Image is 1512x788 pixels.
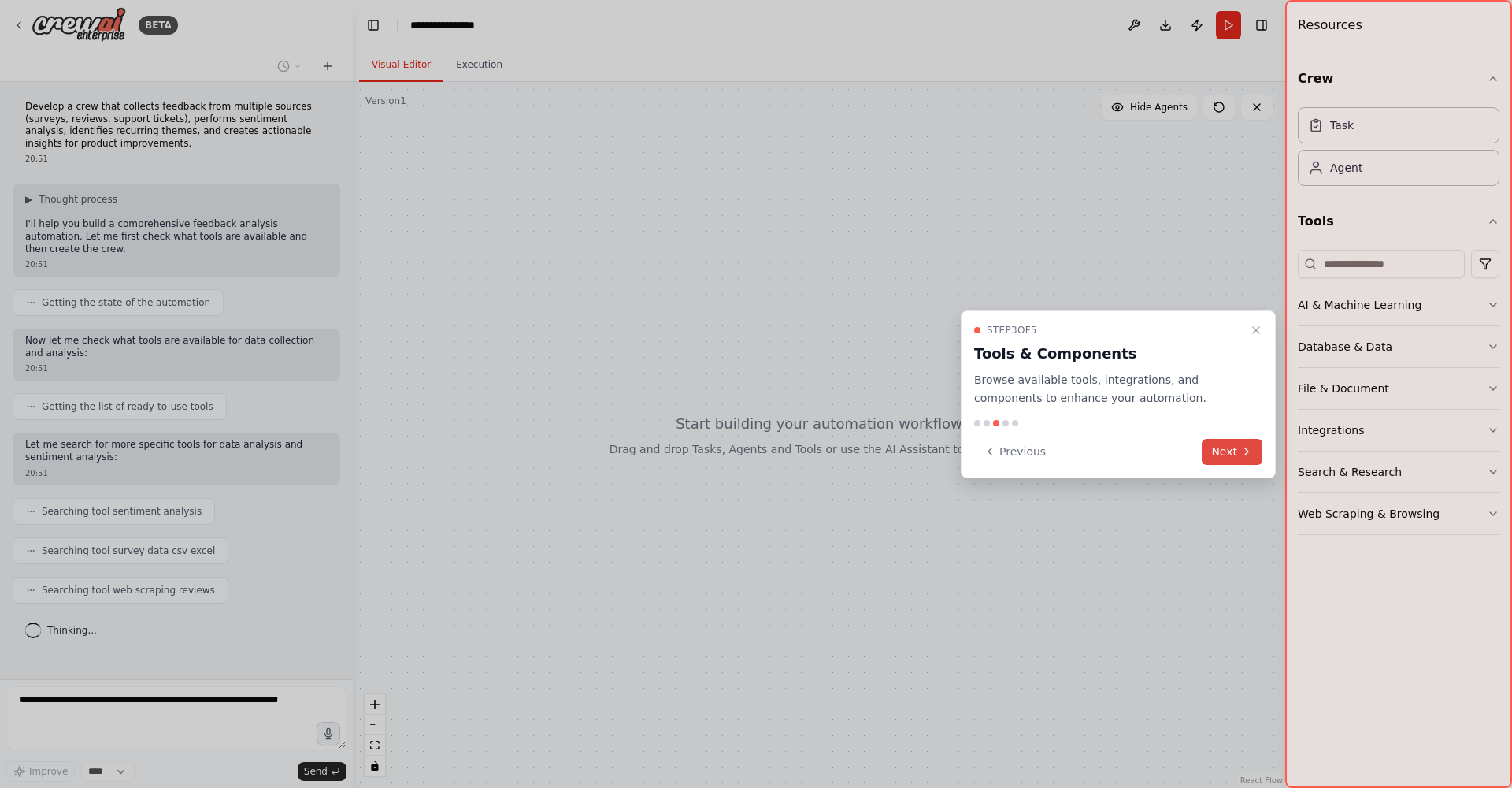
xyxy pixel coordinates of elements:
[1202,439,1262,465] button: Next
[1247,321,1266,340] button: Close walkthrough
[362,14,384,36] button: Hide left sidebar
[987,324,1037,336] span: Step 3 of 5
[974,439,1055,465] button: Previous
[974,371,1243,407] p: Browse available tools, integrations, and components to enhance your automation.
[974,343,1243,365] h3: Tools & Components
